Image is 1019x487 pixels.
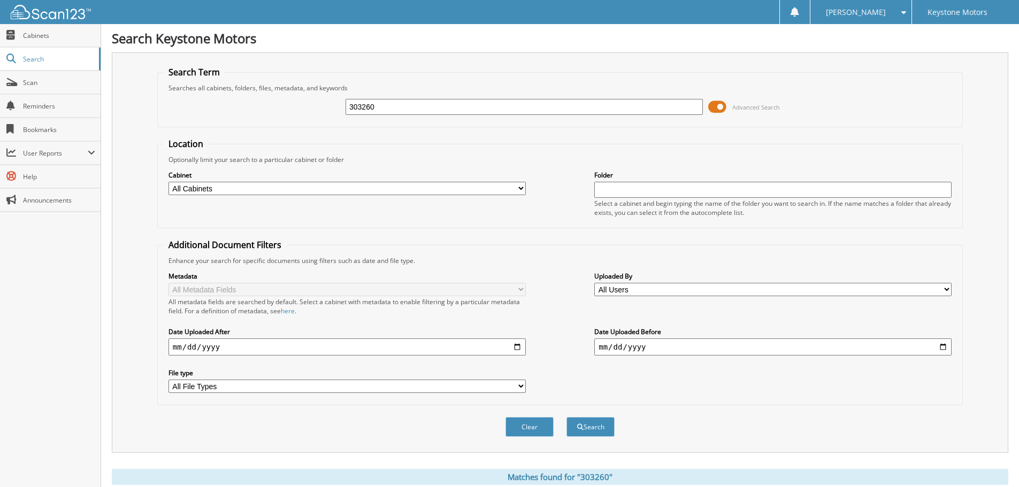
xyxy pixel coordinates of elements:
[168,297,526,315] div: All metadata fields are searched by default. Select a cabinet with metadata to enable filtering b...
[23,149,88,158] span: User Reports
[168,327,526,336] label: Date Uploaded After
[112,29,1008,47] h1: Search Keystone Motors
[11,5,91,19] img: scan123-logo-white.svg
[281,306,295,315] a: here
[23,78,95,87] span: Scan
[168,272,526,281] label: Metadata
[23,31,95,40] span: Cabinets
[163,83,957,92] div: Searches all cabinets, folders, files, metadata, and keywords
[163,138,209,150] legend: Location
[928,9,987,16] span: Keystone Motors
[594,272,952,281] label: Uploaded By
[594,327,952,336] label: Date Uploaded Before
[163,66,225,78] legend: Search Term
[23,125,95,134] span: Bookmarks
[168,338,526,355] input: start
[168,171,526,180] label: Cabinet
[23,172,95,181] span: Help
[505,417,554,437] button: Clear
[566,417,615,437] button: Search
[23,102,95,111] span: Reminders
[168,368,526,377] label: File type
[163,155,957,164] div: Optionally limit your search to a particular cabinet or folder
[23,55,94,64] span: Search
[163,239,287,251] legend: Additional Document Filters
[594,199,952,217] div: Select a cabinet and begin typing the name of the folder you want to search in. If the name match...
[594,171,952,180] label: Folder
[112,469,1008,485] div: Matches found for "303260"
[826,9,886,16] span: [PERSON_NAME]
[594,338,952,355] input: end
[23,196,95,205] span: Announcements
[732,103,780,111] span: Advanced Search
[163,256,957,265] div: Enhance your search for specific documents using filters such as date and file type.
